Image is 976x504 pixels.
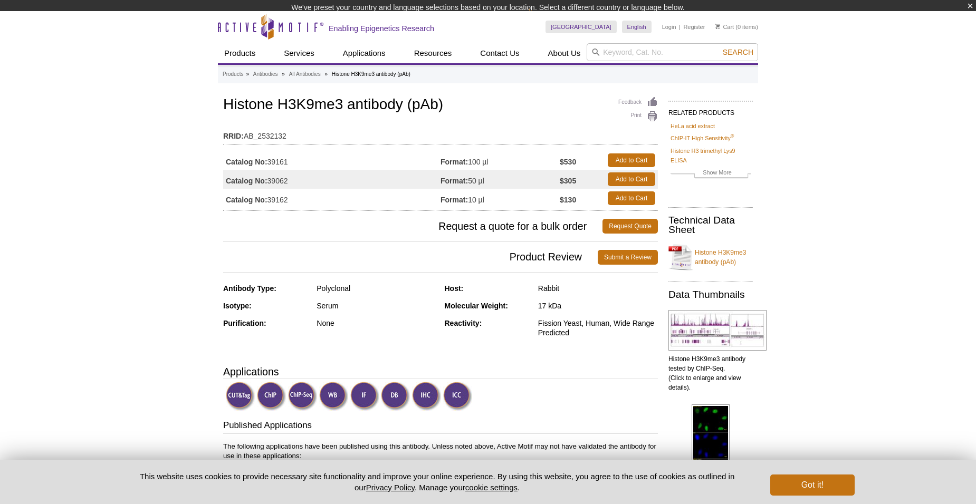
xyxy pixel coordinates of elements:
[715,21,758,33] li: (0 items)
[560,176,576,186] strong: $305
[288,382,317,411] img: ChIP-Seq Validated
[671,133,734,143] a: ChIP-IT High Sensitivity®
[246,71,249,77] li: »
[529,8,557,33] img: Change Here
[350,382,379,411] img: Immunofluorescence Validated
[223,364,658,380] h3: Applications
[720,47,757,57] button: Search
[445,302,508,310] strong: Molecular Weight:
[671,146,751,165] a: Histone H3 trimethyl Lys9 ELISA
[441,170,560,189] td: 50 µl
[608,153,655,167] a: Add to Cart
[723,48,753,56] span: Search
[317,318,436,328] div: None
[337,43,392,63] a: Applications
[715,24,720,29] img: Your Cart
[546,21,617,33] a: [GEOGRAPHIC_DATA]
[257,382,286,411] img: ChIP Validated
[671,121,715,131] a: HeLa acid extract
[445,284,464,293] strong: Host:
[223,219,602,234] span: Request a quote for a bulk order
[223,302,252,310] strong: Isotype:
[121,471,753,493] p: This website uses cookies to provide necessary site functionality and improve your online experie...
[671,168,751,180] a: Show More
[770,474,855,496] button: Got it!
[317,301,436,311] div: Serum
[465,483,518,492] button: cookie settings
[587,43,758,61] input: Keyword, Cat. No.
[223,250,598,265] span: Product Review
[408,43,458,63] a: Resources
[668,216,753,235] h2: Technical Data Sheet
[679,21,681,33] li: |
[226,176,267,186] strong: Catalog No:
[668,310,767,351] img: Histone H3K9me3 antibody tested by ChIP-Seq.
[317,284,436,293] div: Polyclonal
[622,21,652,33] a: English
[668,354,753,392] p: Histone H3K9me3 antibody tested by ChIP-Seq. (Click to enlarge and view details).
[282,71,285,77] li: »
[441,151,560,170] td: 100 µl
[223,419,658,434] h3: Published Applications
[223,284,276,293] strong: Antibody Type:
[618,111,658,122] a: Print
[668,290,753,299] h2: Data Thumbnails
[538,284,658,293] div: Rabbit
[223,189,441,208] td: 39162
[381,382,410,411] img: Dot Blot Validated
[289,70,321,79] a: All Antibodies
[608,172,655,186] a: Add to Cart
[598,250,658,265] a: Submit a Review
[662,23,676,31] a: Login
[715,23,734,31] a: Cart
[602,219,658,234] a: Request Quote
[223,319,266,327] strong: Purification:
[253,70,278,79] a: Antibodies
[324,71,328,77] li: »
[329,24,434,33] h2: Enabling Epigenetics Research
[538,318,658,337] div: Fission Yeast, Human, Wide Range Predicted
[668,241,753,273] a: Histone H3K9me3 antibody (pAb)
[618,96,658,108] a: Feedback
[223,70,243,79] a: Products
[332,71,410,77] li: Histone H3K9me3 antibody (pAb)
[319,382,348,411] img: Western Blot Validated
[560,195,576,205] strong: $130
[223,125,658,142] td: AB_2532132
[441,176,468,186] strong: Format:
[692,404,730,487] img: Histone H3K9me3 antibody (pAb) tested by immunofluorescence.
[412,382,441,411] img: Immunohistochemistry Validated
[223,131,244,141] strong: RRID:
[542,43,587,63] a: About Us
[218,43,262,63] a: Products
[538,301,658,311] div: 17 kDa
[731,134,734,139] sup: ®
[223,170,441,189] td: 39062
[278,43,321,63] a: Services
[474,43,525,63] a: Contact Us
[226,195,267,205] strong: Catalog No:
[223,151,441,170] td: 39161
[223,96,658,114] h1: Histone H3K9me3 antibody (pAb)
[441,157,468,167] strong: Format:
[441,189,560,208] td: 10 µl
[226,382,255,411] img: CUT&Tag Validated
[683,23,705,31] a: Register
[366,483,415,492] a: Privacy Policy
[668,101,753,120] h2: RELATED PRODUCTS
[608,191,655,205] a: Add to Cart
[443,382,472,411] img: Immunocytochemistry Validated
[560,157,576,167] strong: $530
[226,157,267,167] strong: Catalog No:
[441,195,468,205] strong: Format:
[445,319,482,327] strong: Reactivity:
